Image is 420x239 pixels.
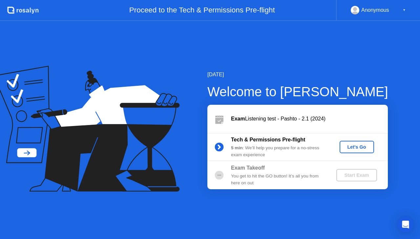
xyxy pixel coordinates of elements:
[231,145,243,150] b: 5 min
[231,137,305,142] b: Tech & Permissions Pre-flight
[336,169,377,181] button: Start Exam
[231,116,245,121] b: Exam
[207,71,388,79] div: [DATE]
[207,82,388,101] div: Welcome to [PERSON_NAME]
[340,141,374,153] button: Let's Go
[403,6,406,14] div: ▼
[398,217,413,232] div: Open Intercom Messenger
[361,6,389,14] div: Anonymous
[231,173,325,186] div: You get to hit the GO button! It’s all you from here on out
[231,115,388,123] div: Listening test - Pashto - 2.1 (2024)
[231,165,265,171] b: Exam Takeoff
[231,145,325,158] div: : We’ll help you prepare for a no-stress exam experience
[342,144,371,150] div: Let's Go
[339,173,374,178] div: Start Exam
